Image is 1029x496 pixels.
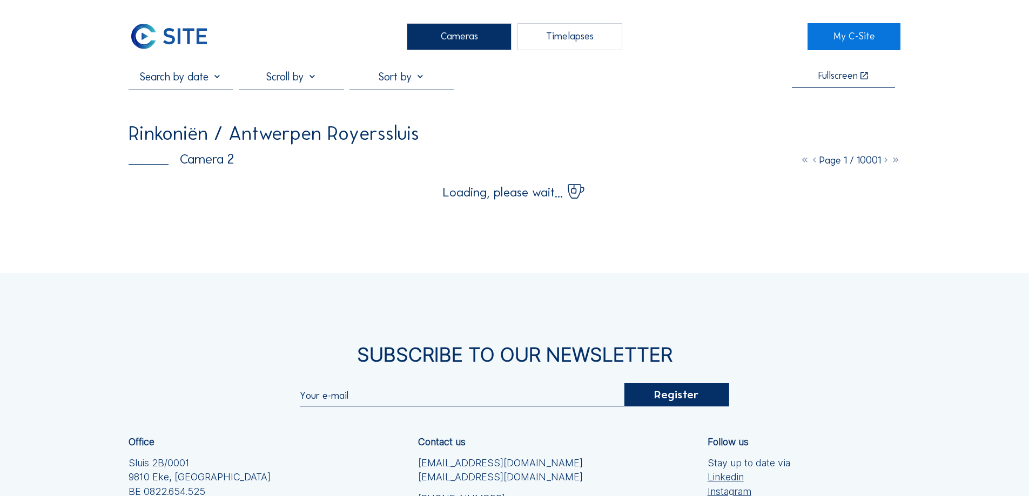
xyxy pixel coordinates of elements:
div: Cameras [407,23,512,50]
a: C-SITE Logo [129,23,221,50]
a: [EMAIL_ADDRESS][DOMAIN_NAME] [418,456,583,471]
div: Subscribe to our newsletter [129,345,900,365]
span: Loading, please wait... [443,186,563,199]
div: Register [624,383,729,406]
a: My C-Site [808,23,900,50]
div: Fullscreen [818,71,858,81]
a: [EMAIL_ADDRESS][DOMAIN_NAME] [418,470,583,485]
a: Linkedin [708,470,790,485]
img: C-SITE Logo [129,23,210,50]
div: Timelapses [517,23,622,50]
span: Page 1 / 10001 [819,154,881,166]
div: Contact us [418,437,466,447]
div: Office [129,437,154,447]
input: Search by date 󰅀 [129,70,233,83]
div: Rinkoniën / Antwerpen Royerssluis [129,124,419,144]
input: Your e-mail [300,390,624,402]
div: Camera 2 [129,152,234,166]
div: Follow us [708,437,749,447]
